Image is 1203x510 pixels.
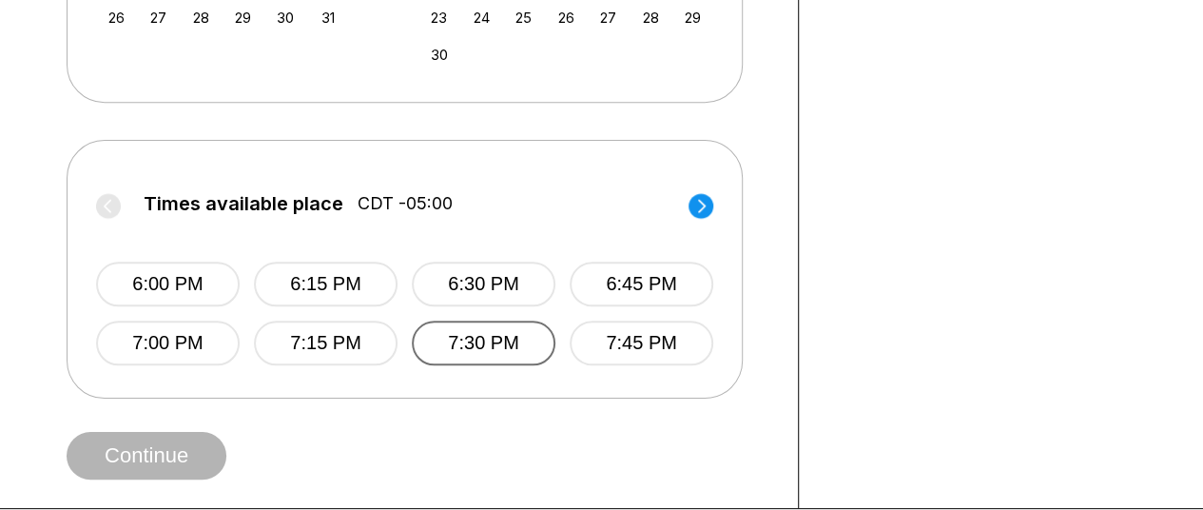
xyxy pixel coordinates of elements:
button: 6:30 PM [412,262,555,306]
button: 7:00 PM [96,321,240,365]
div: Choose Thursday, November 27th, 2025 [595,5,621,30]
div: Choose Tuesday, November 25th, 2025 [511,5,536,30]
div: Choose Sunday, November 30th, 2025 [426,42,452,68]
button: 7:15 PM [254,321,398,365]
div: Choose Friday, November 28th, 2025 [638,5,664,30]
button: 7:45 PM [570,321,713,365]
div: Choose Friday, October 31st, 2025 [315,5,340,30]
div: Choose Thursday, October 30th, 2025 [273,5,299,30]
div: Choose Saturday, November 29th, 2025 [680,5,706,30]
div: Choose Monday, November 24th, 2025 [469,5,495,30]
div: Choose Tuesday, October 28th, 2025 [188,5,214,30]
span: CDT -05:00 [358,193,453,214]
div: Choose Wednesday, November 26th, 2025 [553,5,579,30]
span: Times available place [144,193,343,214]
div: Choose Monday, October 27th, 2025 [146,5,171,30]
div: Choose Wednesday, October 29th, 2025 [230,5,256,30]
div: Choose Sunday, October 26th, 2025 [104,5,129,30]
div: Choose Sunday, November 23rd, 2025 [426,5,452,30]
button: 7:30 PM [412,321,555,365]
button: 6:00 PM [96,262,240,306]
button: 6:15 PM [254,262,398,306]
button: 6:45 PM [570,262,713,306]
